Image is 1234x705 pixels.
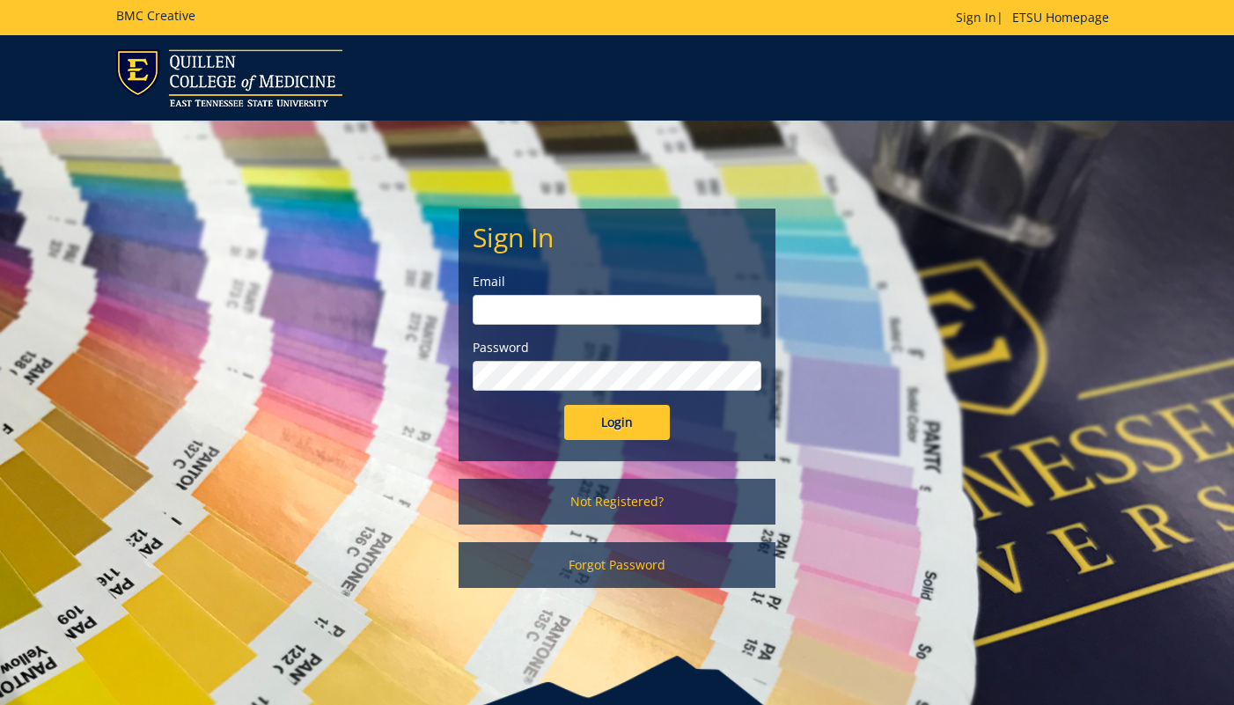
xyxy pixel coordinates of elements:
[956,9,996,26] a: Sign In
[473,273,761,290] label: Email
[459,542,775,588] a: Forgot Password
[473,223,761,252] h2: Sign In
[956,9,1118,26] p: |
[564,405,670,440] input: Login
[1003,9,1118,26] a: ETSU Homepage
[473,339,761,356] label: Password
[459,479,775,525] a: Not Registered?
[116,9,195,22] h5: BMC Creative
[116,49,342,106] img: ETSU logo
